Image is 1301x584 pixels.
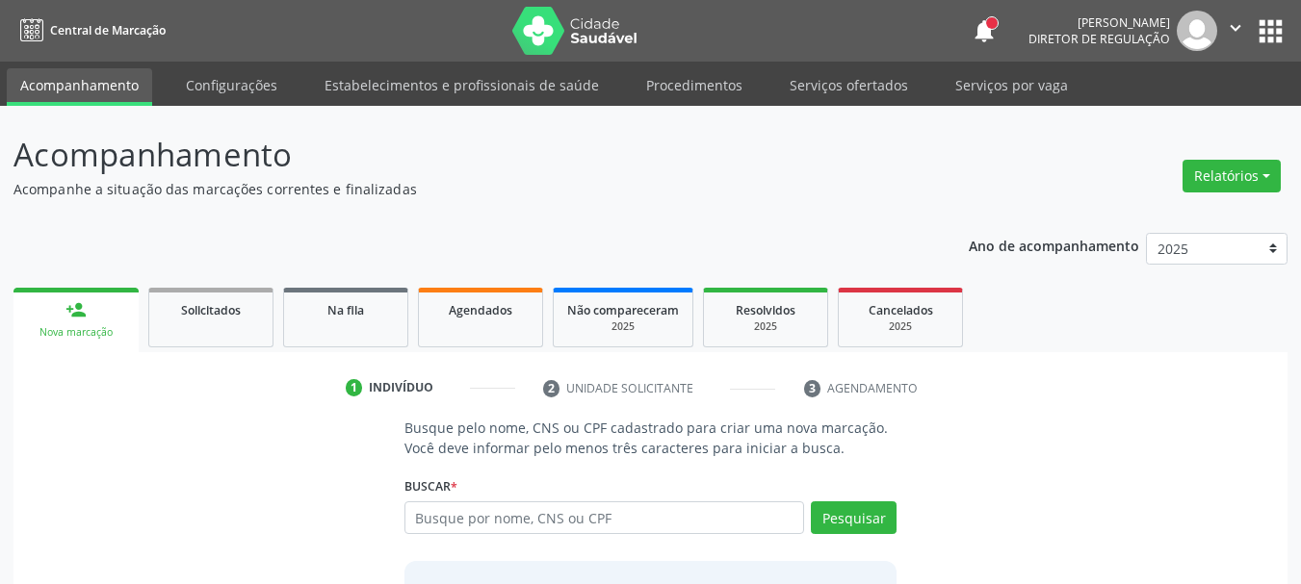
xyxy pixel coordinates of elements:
[327,302,364,318] span: Na fila
[567,319,679,334] div: 2025
[567,302,679,318] span: Não compareceram
[27,325,125,340] div: Nova marcação
[736,302,795,318] span: Resolvidos
[1028,14,1170,31] div: [PERSON_NAME]
[633,68,756,102] a: Procedimentos
[7,68,152,106] a: Acompanhamento
[181,302,241,318] span: Solicitados
[1183,160,1281,192] button: Relatórios
[346,379,363,396] div: 1
[1028,31,1170,47] span: Diretor de regulação
[717,319,814,334] div: 2025
[852,319,949,334] div: 2025
[404,471,457,501] label: Buscar
[811,501,897,534] button: Pesquisar
[13,14,166,46] a: Central de Marcação
[449,302,512,318] span: Agendados
[869,302,933,318] span: Cancelados
[404,501,805,534] input: Busque por nome, CNS ou CPF
[1217,11,1254,51] button: 
[369,379,433,396] div: Indivíduo
[65,299,87,320] div: person_add
[776,68,922,102] a: Serviços ofertados
[1225,17,1246,38] i: 
[404,418,898,458] p: Busque pelo nome, CNS ou CPF cadastrado para criar uma nova marcação. Você deve informar pelo men...
[13,131,905,179] p: Acompanhamento
[1254,14,1288,48] button: apps
[13,179,905,199] p: Acompanhe a situação das marcações correntes e finalizadas
[969,233,1139,257] p: Ano de acompanhamento
[311,68,612,102] a: Estabelecimentos e profissionais de saúde
[1177,11,1217,51] img: img
[50,22,166,38] span: Central de Marcação
[172,68,291,102] a: Configurações
[942,68,1081,102] a: Serviços por vaga
[971,17,998,44] button: notifications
